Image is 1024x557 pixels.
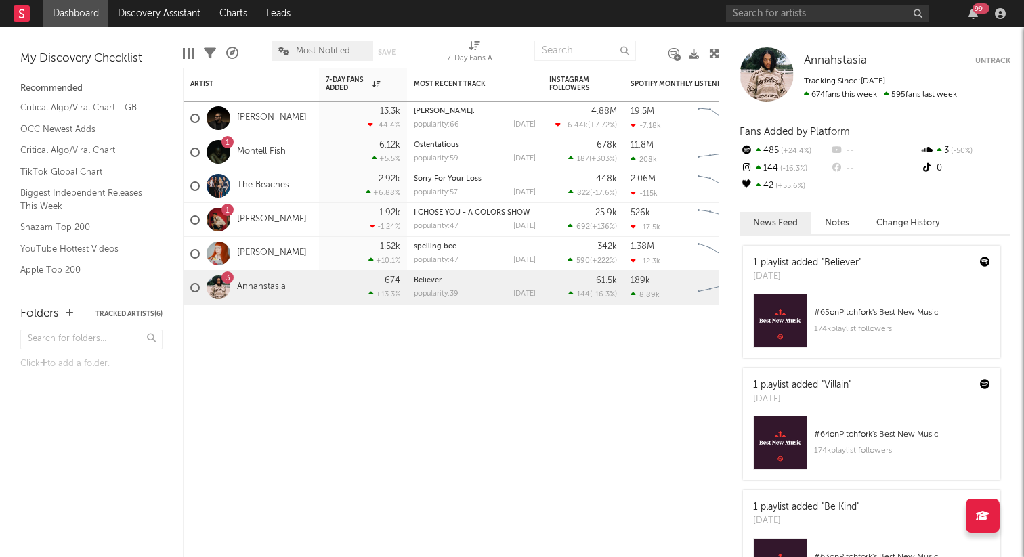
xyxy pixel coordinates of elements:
[595,208,617,217] div: 25.9k
[368,256,400,265] div: +10.1 %
[296,47,350,55] span: Most Notified
[822,502,859,512] a: "Be Kind"
[237,282,286,293] a: Annahstasia
[380,107,400,116] div: 13.3k
[534,41,636,61] input: Search...
[804,91,957,99] span: 595 fans last week
[591,107,617,116] div: 4.88M
[237,214,307,225] a: [PERSON_NAME]
[513,257,536,264] div: [DATE]
[237,248,307,259] a: [PERSON_NAME]
[779,148,811,155] span: +24.4 %
[740,142,830,160] div: 485
[814,321,990,337] div: 174k playlist followers
[447,51,501,67] div: 7-Day Fans Added (7-Day Fans Added)
[183,34,194,73] div: Edit Columns
[631,276,650,285] div: 189k
[414,243,456,250] a: spelling bee
[590,122,615,129] span: +7.72 %
[513,290,536,298] div: [DATE]
[372,154,400,163] div: +5.5 %
[378,49,396,56] button: Save
[753,270,861,284] div: [DATE]
[555,120,617,129] div: ( )
[20,356,163,372] div: Click to add a folder.
[568,222,617,231] div: ( )
[414,155,458,162] div: popularity: 59
[753,256,861,270] div: 1 playlist added
[204,34,216,73] div: Filters
[414,175,536,183] div: Sorry For Your Loss
[366,188,400,197] div: +6.88 %
[414,175,482,183] a: Sorry For Your Loss
[20,242,149,257] a: YouTube Hottest Videos
[414,290,458,298] div: popularity: 39
[631,107,654,116] div: 19.5M
[20,263,149,277] a: Apple Top 200
[814,443,990,459] div: 174k playlist followers
[368,120,400,129] div: -44.4 %
[631,290,660,299] div: 8.89k
[576,257,590,265] span: 590
[549,76,597,92] div: Instagram Followers
[414,223,458,230] div: popularity: 47
[631,155,657,164] div: 208k
[237,112,307,124] a: [PERSON_NAME]
[949,148,973,155] span: -50 %
[753,514,859,528] div: [DATE]
[568,290,617,298] div: ( )
[414,243,536,250] div: spelling bee
[753,393,851,406] div: [DATE]
[691,203,752,237] svg: Chart title
[691,169,752,203] svg: Chart title
[973,3,989,14] div: 99 +
[592,190,615,197] span: -17.6 %
[631,80,732,88] div: Spotify Monthly Listeners
[513,121,536,129] div: [DATE]
[804,91,877,99] span: 674 fans this week
[414,108,536,115] div: tony soprano.
[379,141,400,150] div: 6.12k
[414,108,475,115] a: [PERSON_NAME].
[631,121,661,130] div: -7.18k
[631,257,660,265] div: -12.3k
[968,8,978,19] button: 99+
[20,306,59,322] div: Folders
[20,185,149,213] a: Biggest Independent Releases This Week
[568,188,617,197] div: ( )
[237,180,289,192] a: The Beaches
[597,141,617,150] div: 678k
[414,277,536,284] div: Believer
[740,160,830,177] div: 144
[773,183,805,190] span: +55.6 %
[20,220,149,235] a: Shazam Top 200
[380,242,400,251] div: 1.52k
[577,291,590,298] span: 144
[726,5,929,22] input: Search for artists
[20,122,149,137] a: OCC Newest Adds
[596,175,617,183] div: 448k
[95,311,163,317] button: Tracked Artists(6)
[596,276,617,285] div: 61.5k
[753,378,851,393] div: 1 playlist added
[804,77,885,85] span: Tracking Since: [DATE]
[237,146,286,158] a: Montell Fish
[577,190,590,197] span: 822
[975,54,1010,68] button: Untrack
[414,141,459,149] a: Ostentatious
[513,155,536,162] div: [DATE]
[740,212,811,234] button: News Feed
[691,102,752,135] svg: Chart title
[822,258,861,267] a: "Believer"
[226,34,238,73] div: A&R Pipeline
[592,223,615,231] span: +136 %
[577,156,589,163] span: 187
[597,242,617,251] div: 342k
[691,237,752,271] svg: Chart title
[414,121,459,129] div: popularity: 66
[513,189,536,196] div: [DATE]
[631,223,660,231] div: -17.5k
[743,294,1000,358] a: #65onPitchfork's Best New Music174kplaylist followers
[631,242,654,251] div: 1.38M
[326,76,369,92] span: 7-Day Fans Added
